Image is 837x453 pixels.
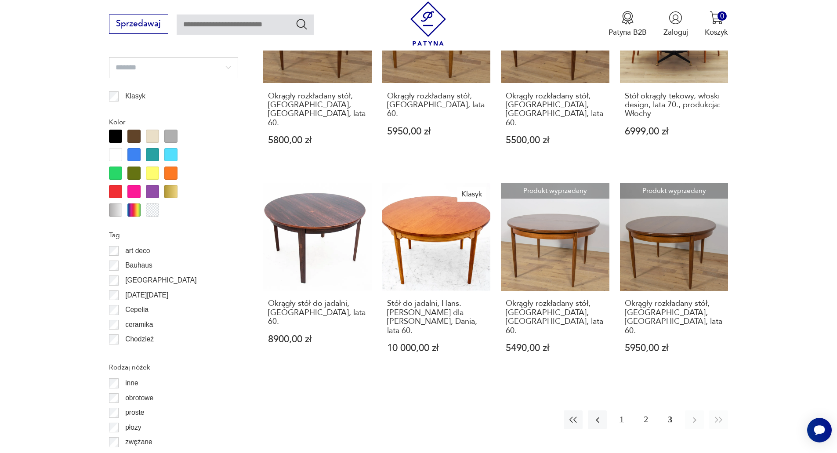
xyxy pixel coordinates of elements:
[625,127,724,136] p: 6999,00 zł
[125,333,154,345] p: Chodzież
[663,27,688,37] p: Zaloguj
[268,299,367,326] h3: Okrągły stół do jadalni, [GEOGRAPHIC_DATA], lata 60.
[125,392,153,404] p: obrotowe
[807,418,832,442] iframe: Smartsupp widget button
[268,92,367,128] h3: Okrągły rozkładany stół, [GEOGRAPHIC_DATA], [GEOGRAPHIC_DATA], lata 60.
[406,1,450,46] img: Patyna - sklep z meblami i dekoracjami vintage
[263,183,372,373] a: Okrągły stół do jadalni, Dania, lata 60.Okrągły stół do jadalni, [GEOGRAPHIC_DATA], lata 60.8900,...
[109,229,238,241] p: Tag
[705,27,728,37] p: Koszyk
[268,136,367,145] p: 5800,00 zł
[125,348,152,360] p: Ćmielów
[506,299,605,335] h3: Okrągły rozkładany stół, [GEOGRAPHIC_DATA], [GEOGRAPHIC_DATA], lata 60.
[125,304,149,315] p: Cepelia
[661,410,680,429] button: 3
[387,92,486,119] h3: Okrągły rozkładany stół, [GEOGRAPHIC_DATA], lata 60.
[506,92,605,128] h3: Okrągły rozkładany stół, [GEOGRAPHIC_DATA], [GEOGRAPHIC_DATA], lata 60.
[625,299,724,335] h3: Okrągły rozkładany stół, [GEOGRAPHIC_DATA], [GEOGRAPHIC_DATA], lata 60.
[637,410,656,429] button: 2
[125,377,138,389] p: inne
[109,362,238,373] p: Rodzaj nóżek
[295,18,308,30] button: Szukaj
[663,11,688,37] button: Zaloguj
[609,11,647,37] button: Patyna B2B
[125,260,152,271] p: Bauhaus
[109,21,168,28] a: Sprzedawaj
[125,290,168,301] p: [DATE][DATE]
[387,344,486,353] p: 10 000,00 zł
[717,11,727,21] div: 0
[125,407,144,418] p: proste
[609,11,647,37] a: Ikona medaluPatyna B2B
[625,92,724,119] h3: Stół okrągły tekowy, włoski design, lata 70., produkcja: Włochy
[125,422,141,433] p: płozy
[620,183,728,373] a: Produkt wyprzedanyOkrągły rozkładany stół, G-Plan, Wielka Brytania, lata 60.Okrągły rozkładany st...
[621,11,634,25] img: Ikona medalu
[109,116,238,128] p: Kolor
[387,127,486,136] p: 5950,00 zł
[501,183,609,373] a: Produkt wyprzedanyOkrągły rozkładany stół, G-Plan, Wielka Brytania, lata 60.Okrągły rozkładany st...
[382,183,491,373] a: KlasykStół do jadalni, Hans. J. Wegner dla Johannes Hansen, Dania, lata 60.Stół do jadalni, Hans....
[705,11,728,37] button: 0Koszyk
[669,11,682,25] img: Ikonka użytkownika
[710,11,723,25] img: Ikona koszyka
[125,319,153,330] p: ceramika
[125,91,145,102] p: Klasyk
[125,275,196,286] p: [GEOGRAPHIC_DATA]
[506,136,605,145] p: 5500,00 zł
[609,27,647,37] p: Patyna B2B
[109,14,168,34] button: Sprzedawaj
[268,335,367,344] p: 8900,00 zł
[612,410,631,429] button: 1
[387,299,486,335] h3: Stół do jadalni, Hans. [PERSON_NAME] dla [PERSON_NAME], Dania, lata 60.
[125,436,152,448] p: zwężane
[625,344,724,353] p: 5950,00 zł
[125,245,150,257] p: art deco
[506,344,605,353] p: 5490,00 zł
